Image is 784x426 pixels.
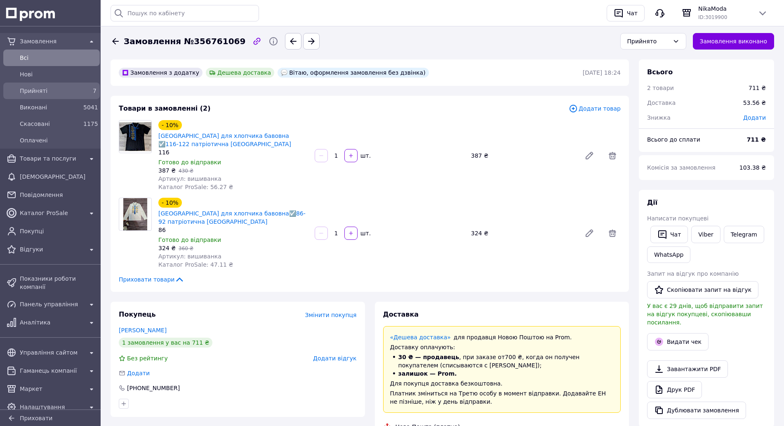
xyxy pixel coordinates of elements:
div: Замовлення з додатку [119,68,202,78]
span: Приховати [20,415,52,421]
span: Додати [743,114,766,121]
span: Показники роботи компанії [20,275,97,291]
div: 711 ₴ [749,84,766,92]
a: Редагувати [581,225,598,241]
span: Замовлення №356761069 [124,35,245,47]
div: 53.56 ₴ [738,94,771,112]
div: 86 [158,226,308,234]
span: [DEMOGRAPHIC_DATA] [20,173,97,181]
a: Друк PDF [647,381,702,398]
span: Всього до сплати [647,136,700,143]
span: Аналітика [20,318,83,327]
div: для продавця Новою Поштою на Prom. [390,333,614,341]
span: ID: 3019900 [698,14,727,20]
a: «Дешева доставка» [390,334,451,341]
span: Оплачені [20,136,97,144]
div: Вітаю, оформлення замовлення без дзвінка) [278,68,428,78]
a: Viber [691,226,720,243]
div: Для покупця доставка безкоштовна. [390,379,614,388]
span: Комісія за замовлення [647,164,716,171]
div: Чат [625,7,639,19]
button: Чат [607,5,645,21]
button: Скопіювати запит на відгук [647,281,758,298]
span: 430 ₴ [179,168,193,174]
input: Пошук по кабінету [111,5,259,21]
span: Всi [20,54,97,62]
div: Платник зміниться на Третю особу в момент відправки. Додавайте ЕН не пізніше, ніж у день відправки. [390,389,614,406]
div: Дешева доставка [206,68,274,78]
span: Знижка [647,114,671,121]
span: Управління сайтом [20,348,83,357]
span: 103.38 ₴ [739,164,766,171]
span: Приховати товари [119,275,184,284]
span: Артикул: вишиванка [158,175,221,182]
a: Редагувати [581,147,598,164]
div: 1 замовлення у вас на 711 ₴ [119,338,212,348]
span: Додати [127,370,150,376]
span: Скасовані [20,120,80,128]
button: Чат [650,226,688,243]
span: Видалити [604,225,621,241]
span: Видалити [604,147,621,164]
div: - 10% [158,198,182,208]
span: Повідомлення [20,191,97,199]
span: Товари в замовленні (2) [119,104,211,112]
a: Telegram [724,226,764,243]
div: шт. [358,151,372,160]
a: [GEOGRAPHIC_DATA] для хлопчика бавовна ☑️116-122 патріотична [GEOGRAPHIC_DATA] [158,133,291,147]
span: Написати покупцеві [647,215,709,222]
button: Видати чек [647,333,709,350]
span: Нові [20,70,97,78]
span: Панель управління [20,300,83,308]
img: Вишиванка для хлопчика бавовна ☑️116-122 патріотична україна [119,122,151,151]
span: Відгуки [20,245,83,253]
span: 30 ₴ — продавець [398,354,459,360]
span: Доставка [383,310,419,318]
span: Налаштування [20,403,83,411]
span: 324 ₴ [158,245,176,251]
span: Без рейтингу [127,355,168,362]
span: Прийняті [20,87,80,95]
span: 1175 [83,121,98,127]
span: Каталог ProSale: 47.11 ₴ [158,261,233,268]
span: Виконані [20,103,80,111]
span: Покупець [119,310,156,318]
span: NikaModa [698,5,751,13]
div: Прийнято [627,37,669,46]
button: Дублювати замовлення [647,402,746,419]
div: Доставку оплачують: [390,343,614,351]
div: 116 [158,148,308,156]
div: 324 ₴ [468,227,578,239]
b: 711 ₴ [747,136,766,143]
span: Артикул: вишиванка [158,253,221,260]
span: 387 ₴ [158,167,176,174]
img: Вишиванка для хлопчика бавовна☑️86-92 патріотична україна [123,198,148,230]
span: Додати товар [569,104,621,113]
div: - 10% [158,120,182,130]
a: WhatsApp [647,246,690,263]
img: :speech_balloon: [281,69,287,76]
span: Запит на відгук про компанію [647,270,739,277]
span: залишок — Prom. [398,370,457,377]
span: 5041 [83,104,98,111]
span: Товари та послуги [20,154,83,163]
span: 360 ₴ [179,246,193,251]
li: , при заказе от 700 ₴ , когда он получен покупателем (списываются с [PERSON_NAME]); [390,353,614,369]
span: У вас є 29 днів, щоб відправити запит на відгук покупцеві, скопіювавши посилання. [647,303,763,326]
span: Каталог ProSale [20,209,83,217]
span: 2 товари [647,85,674,91]
span: Дії [647,199,657,206]
div: шт. [358,229,372,237]
span: Покупці [20,227,97,235]
span: Готово до відправки [158,159,221,166]
a: Завантажити PDF [647,360,728,378]
span: 7 [93,88,97,94]
span: Всього [647,68,673,76]
a: [PERSON_NAME] [119,327,167,334]
span: Додати відгук [313,355,356,362]
span: Змінити покупця [305,312,357,318]
span: Доставка [647,99,676,106]
time: [DATE] 18:24 [583,69,621,76]
a: [GEOGRAPHIC_DATA] для хлопчика бавовна☑️86-92 патріотична [GEOGRAPHIC_DATA] [158,210,306,225]
div: 387 ₴ [468,150,578,161]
